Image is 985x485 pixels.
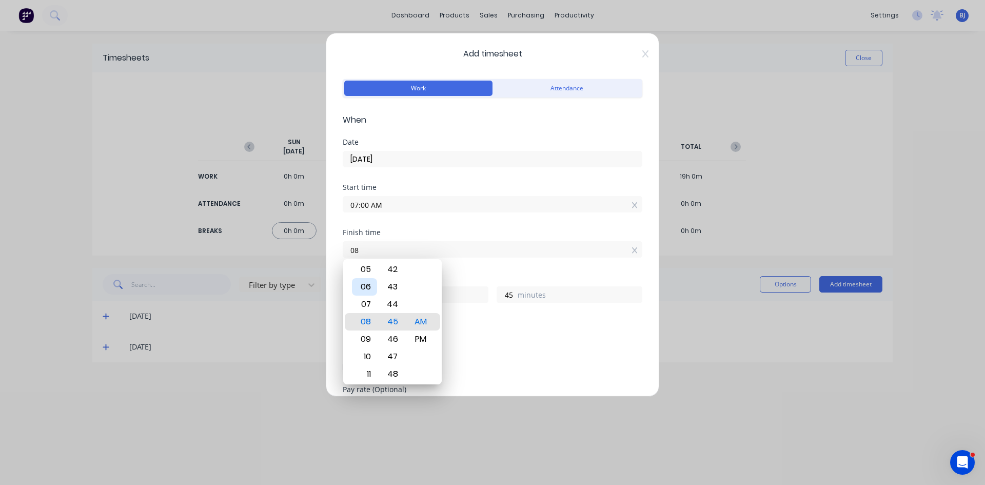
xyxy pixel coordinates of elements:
[343,139,642,146] div: Date
[379,259,407,384] div: Minute
[350,259,379,384] div: Hour
[493,81,641,96] button: Attendance
[343,229,642,236] div: Finish time
[352,365,377,383] div: 11
[344,81,493,96] button: Work
[352,331,377,348] div: 09
[380,313,405,331] div: 45
[380,348,405,365] div: 47
[380,261,405,278] div: 42
[518,289,642,302] label: minutes
[352,278,377,296] div: 06
[352,296,377,313] div: 07
[343,274,642,281] div: Hours worked
[352,348,377,365] div: 10
[343,114,642,126] span: When
[380,296,405,313] div: 44
[343,48,642,60] span: Add timesheet
[408,313,434,331] div: AM
[343,319,642,326] div: Breaks
[380,365,405,383] div: 48
[380,331,405,348] div: 46
[408,331,434,348] div: PM
[497,287,515,302] input: 0
[343,184,642,191] div: Start time
[347,336,638,349] div: Add breaks
[352,313,377,331] div: 08
[352,261,377,278] div: 05
[343,386,642,393] div: Pay rate (Optional)
[380,278,405,296] div: 43
[343,361,642,374] span: Details
[950,450,975,475] iframe: Intercom live chat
